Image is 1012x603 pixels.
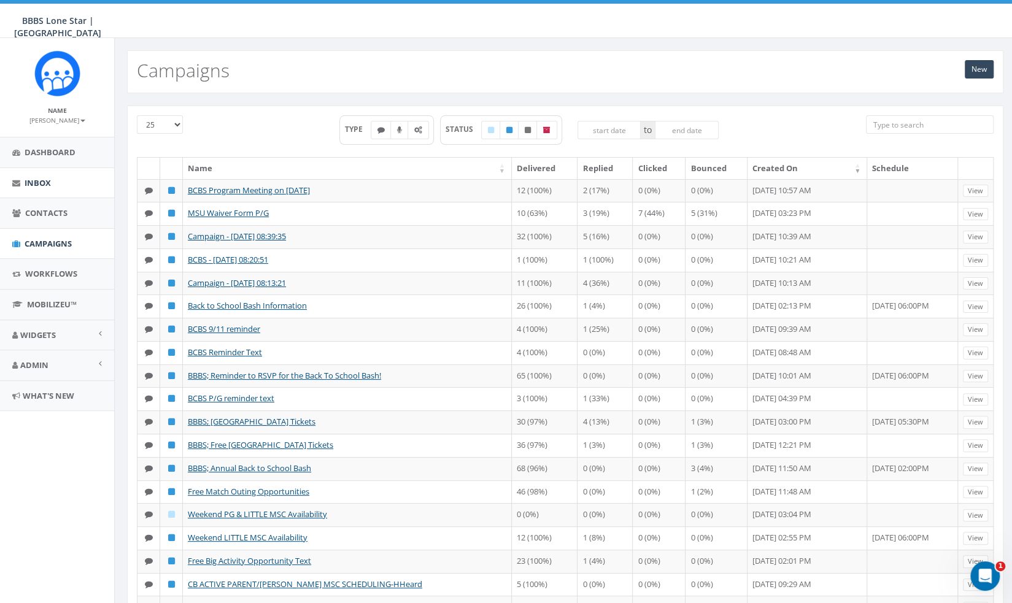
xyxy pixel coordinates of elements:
[963,323,988,336] a: View
[747,434,867,457] td: [DATE] 12:21 PM
[686,341,747,364] td: 0 (0%)
[995,561,1005,571] span: 1
[145,372,153,380] i: Text SMS
[512,503,577,526] td: 0 (0%)
[633,480,686,504] td: 0 (0%)
[512,179,577,202] td: 12 (100%)
[188,207,269,218] a: MSU Waiver Form P/G
[188,486,309,497] a: Free Match Outing Opportunities
[145,534,153,542] i: Text SMS
[747,341,867,364] td: [DATE] 08:48 AM
[188,416,315,427] a: BBBS; [GEOGRAPHIC_DATA] Tickets
[29,114,85,125] a: [PERSON_NAME]
[145,464,153,472] i: Text SMS
[633,248,686,272] td: 0 (0%)
[481,121,501,139] label: Draft
[145,279,153,287] i: Text SMS
[867,294,958,318] td: [DATE] 06:00PM
[577,248,633,272] td: 1 (100%)
[188,231,286,242] a: Campaign - [DATE] 08:39:35
[867,526,958,550] td: [DATE] 06:00PM
[145,441,153,449] i: Text SMS
[577,272,633,295] td: 4 (36%)
[168,372,175,380] i: Published
[500,121,519,139] label: Published
[577,121,641,139] input: start date
[188,185,310,196] a: BCBS Program Meeting on [DATE]
[188,300,307,311] a: Back to School Bash Information
[512,434,577,457] td: 36 (97%)
[145,510,153,518] i: Text SMS
[747,318,867,341] td: [DATE] 09:39 AM
[168,256,175,264] i: Published
[655,121,719,139] input: end date
[867,158,958,179] th: Schedule
[512,158,577,179] th: Delivered
[34,50,80,96] img: Rally_Corp_Icon_1.png
[168,232,175,240] i: Published
[512,294,577,318] td: 26 (100%)
[633,179,686,202] td: 0 (0%)
[633,272,686,295] td: 0 (0%)
[188,323,260,334] a: BCBS 9/11 reminder
[414,126,422,134] i: Automated Message
[371,121,392,139] label: Text SMS
[633,410,686,434] td: 0 (0%)
[747,550,867,573] td: [DATE] 02:01 PM
[633,573,686,596] td: 0 (0%)
[20,329,56,340] span: Widgets
[963,578,988,591] a: View
[633,434,686,457] td: 0 (0%)
[188,347,262,358] a: BCBS Reminder Text
[963,555,988,568] a: View
[145,186,153,194] i: Text SMS
[145,232,153,240] i: Text SMS
[168,348,175,356] i: Published
[577,294,633,318] td: 1 (4%)
[970,561,1000,591] iframe: Intercom live chat
[963,370,988,383] a: View
[577,387,633,410] td: 1 (33%)
[747,225,867,248] td: [DATE] 10:39 AM
[345,124,371,134] span: TYPE
[686,457,747,480] td: 3 (4%)
[686,480,747,504] td: 1 (2%)
[633,341,686,364] td: 0 (0%)
[525,126,531,134] i: Unpublished
[867,410,958,434] td: [DATE] 05:30PM
[963,416,988,429] a: View
[408,121,429,139] label: Automated Message
[686,364,747,388] td: 0 (0%)
[866,115,994,134] input: Type to search
[512,387,577,410] td: 3 (100%)
[512,364,577,388] td: 65 (100%)
[145,325,153,333] i: Text SMS
[633,364,686,388] td: 0 (0%)
[168,510,175,518] i: Draft
[512,480,577,504] td: 46 (98%)
[867,457,958,480] td: [DATE] 02:00PM
[686,526,747,550] td: 0 (0%)
[512,248,577,272] td: 1 (100%)
[747,202,867,225] td: [DATE] 03:23 PM
[145,348,153,356] i: Text SMS
[963,185,988,198] a: View
[512,225,577,248] td: 32 (100%)
[747,526,867,550] td: [DATE] 02:55 PM
[512,318,577,341] td: 4 (100%)
[963,301,988,313] a: View
[747,294,867,318] td: [DATE] 02:13 PM
[14,15,101,39] span: BBBS Lone Star | [GEOGRAPHIC_DATA]
[747,387,867,410] td: [DATE] 04:39 PM
[577,179,633,202] td: 2 (17%)
[686,573,747,596] td: 0 (0%)
[188,555,311,566] a: Free Big Activity Opportunity Text
[965,60,994,79] a: New
[137,60,230,80] h2: Campaigns
[512,341,577,364] td: 4 (100%)
[963,463,988,475] a: View
[446,124,482,134] span: STATUS
[25,177,51,188] span: Inbox
[633,503,686,526] td: 0 (0%)
[686,225,747,248] td: 0 (0%)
